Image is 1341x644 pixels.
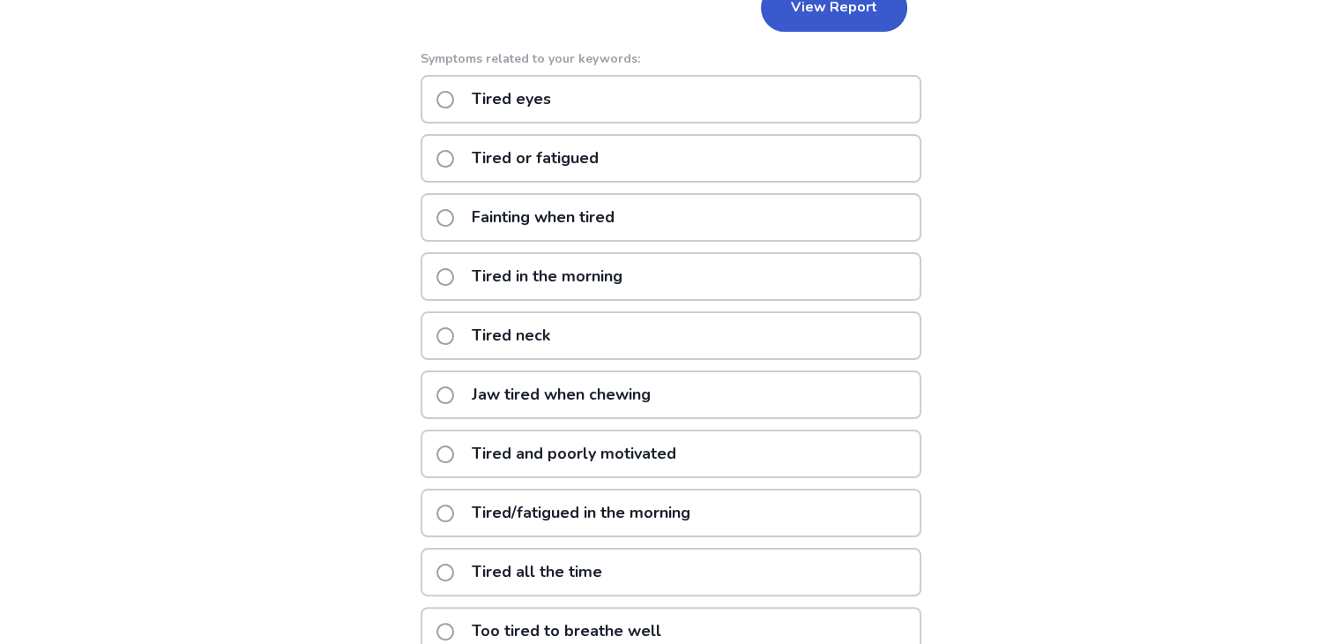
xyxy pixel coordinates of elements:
p: Tired in the morning [461,254,633,299]
p: Tired/fatigued in the morning [461,490,701,535]
p: Jaw tired when chewing [461,372,661,417]
p: Tired neck [461,313,561,358]
p: Fainting when tired [461,195,625,240]
p: Symptoms related to your keywords: [421,49,921,68]
p: Tired all the time [461,550,613,595]
p: Tired and poorly motivated [461,431,687,476]
p: Tired eyes [461,77,562,122]
p: Tired or fatigued [461,136,609,181]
